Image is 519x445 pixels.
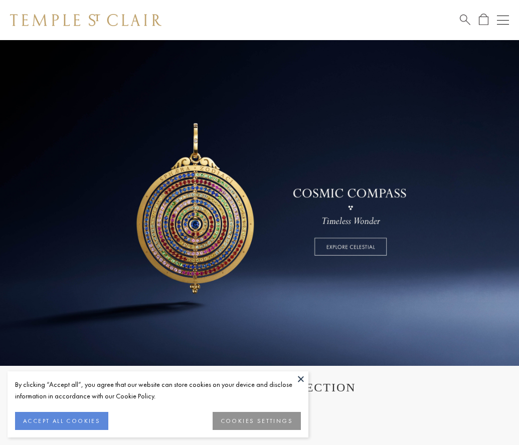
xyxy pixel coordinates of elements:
a: Open Shopping Bag [479,14,488,26]
div: By clicking “Accept all”, you agree that our website can store cookies on your device and disclos... [15,379,301,402]
img: Temple St. Clair [10,14,161,26]
button: COOKIES SETTINGS [213,412,301,430]
button: Open navigation [497,14,509,26]
button: ACCEPT ALL COOKIES [15,412,108,430]
a: Search [460,14,470,26]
